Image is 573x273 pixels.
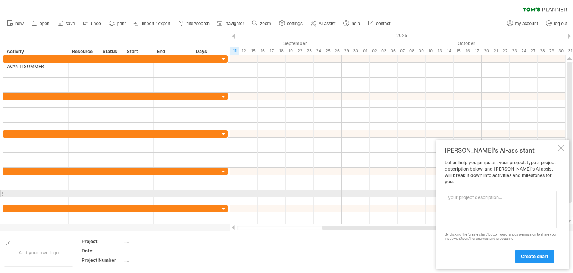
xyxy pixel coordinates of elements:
[267,47,276,55] div: Wednesday, 17 September 2025
[309,19,338,28] a: AI assist
[5,19,26,28] a: new
[398,47,407,55] div: Tuesday, 7 October 2025
[314,47,323,55] div: Wednesday, 24 September 2025
[66,21,75,26] span: save
[15,21,24,26] span: new
[40,21,50,26] span: open
[360,47,370,55] div: Wednesday, 1 October 2025
[554,21,567,26] span: log out
[370,47,379,55] div: Thursday, 2 October 2025
[82,238,123,245] div: Project:
[556,47,566,55] div: Thursday, 30 October 2025
[519,47,528,55] div: Friday, 24 October 2025
[7,48,64,55] div: Activity
[444,47,454,55] div: Tuesday, 14 October 2025
[103,48,119,55] div: Status
[117,21,126,26] span: print
[260,21,271,26] span: zoom
[81,19,103,28] a: undo
[230,47,239,55] div: Thursday, 11 September 2025
[276,47,286,55] div: Thursday, 18 September 2025
[341,19,362,28] a: help
[482,47,491,55] div: Monday, 20 October 2025
[388,47,398,55] div: Monday, 6 October 2025
[239,47,248,55] div: Friday, 12 September 2025
[515,21,538,26] span: my account
[304,47,314,55] div: Tuesday, 23 September 2025
[216,19,246,28] a: navigator
[124,257,187,263] div: ....
[351,21,360,26] span: help
[366,19,393,28] a: contact
[445,160,557,263] div: Let us help you jumpstart your project: type a project description below, and [PERSON_NAME]'s AI ...
[379,47,388,55] div: Friday, 3 October 2025
[226,21,244,26] span: navigator
[460,236,471,240] a: OpenAI
[187,21,210,26] span: filter/search
[332,47,342,55] div: Friday, 26 September 2025
[445,233,557,241] div: By clicking the 'create chart' button you grant us permission to share your input with for analys...
[250,19,273,28] a: zoom
[426,47,435,55] div: Friday, 10 October 2025
[515,250,554,263] a: create chart
[500,47,510,55] div: Wednesday, 22 October 2025
[277,19,305,28] a: settings
[544,19,570,28] a: log out
[445,147,557,154] div: [PERSON_NAME]'s AI-assistant
[538,47,547,55] div: Tuesday, 28 October 2025
[323,47,332,55] div: Thursday, 25 September 2025
[56,19,77,28] a: save
[287,21,303,26] span: settings
[286,47,295,55] div: Friday, 19 September 2025
[407,47,416,55] div: Wednesday, 8 October 2025
[319,21,335,26] span: AI assist
[142,21,170,26] span: import / export
[82,257,123,263] div: Project Number
[184,48,219,55] div: Days
[157,48,179,55] div: End
[7,63,65,70] div: AVANTI SUMMER
[4,239,73,267] div: Add your own logo
[528,47,538,55] div: Monday, 27 October 2025
[547,47,556,55] div: Wednesday, 29 October 2025
[248,47,258,55] div: Monday, 15 September 2025
[454,47,463,55] div: Wednesday, 15 October 2025
[510,47,519,55] div: Thursday, 23 October 2025
[258,47,267,55] div: Tuesday, 16 September 2025
[472,47,482,55] div: Friday, 17 October 2025
[342,47,351,55] div: Monday, 29 September 2025
[124,238,187,245] div: ....
[435,47,444,55] div: Monday, 13 October 2025
[505,19,540,28] a: my account
[127,48,149,55] div: Start
[416,47,426,55] div: Thursday, 9 October 2025
[351,47,360,55] div: Tuesday, 30 September 2025
[107,19,128,28] a: print
[376,21,391,26] span: contact
[124,248,187,254] div: ....
[491,47,500,55] div: Tuesday, 21 October 2025
[155,39,360,47] div: September 2025
[295,47,304,55] div: Monday, 22 September 2025
[29,19,52,28] a: open
[91,21,101,26] span: undo
[132,19,173,28] a: import / export
[521,254,548,259] span: create chart
[72,48,95,55] div: Resource
[176,19,212,28] a: filter/search
[463,47,472,55] div: Thursday, 16 October 2025
[82,248,123,254] div: Date:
